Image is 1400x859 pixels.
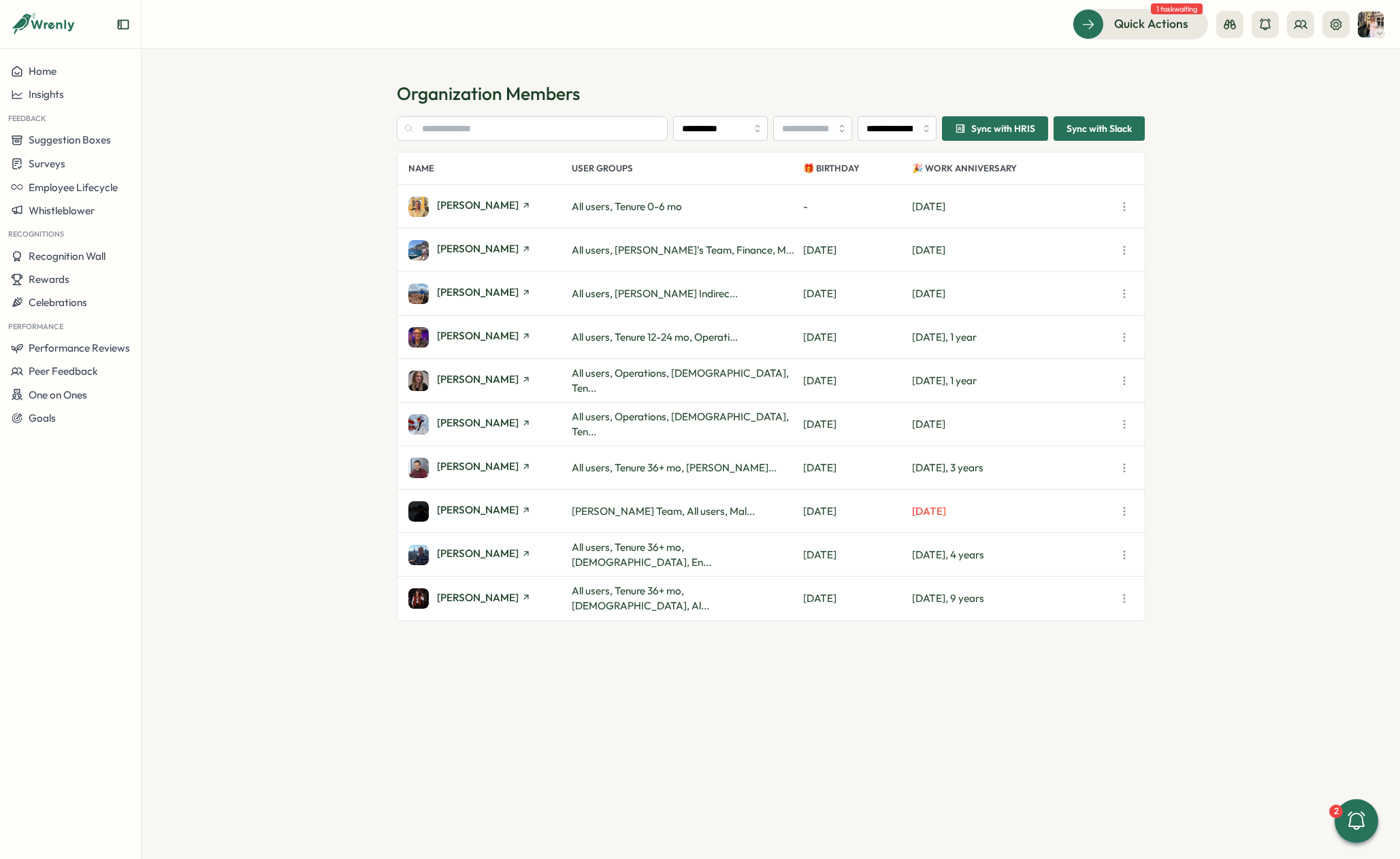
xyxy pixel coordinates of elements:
[803,243,912,258] p: [DATE]
[29,65,56,78] span: Home
[803,504,912,519] p: [DATE]
[29,296,87,309] span: Celebrations
[29,388,87,401] span: One on Ones
[572,410,789,438] span: All users, Operations, [DEMOGRAPHIC_DATA], Ten...
[408,371,429,391] img: Aimee Weston
[408,414,429,435] img: Alara Kivilcim
[437,548,519,558] span: [PERSON_NAME]
[408,501,572,522] a: Alex Hayward[PERSON_NAME]
[912,330,1115,345] p: [DATE], 1 year
[437,243,519,254] span: [PERSON_NAME]
[572,461,777,474] span: All users, Tenure 36+ mo, [PERSON_NAME]...
[803,460,912,475] p: [DATE]
[116,18,130,31] button: Expand sidebar
[408,327,572,348] a: Adrian Pearcey[PERSON_NAME]
[803,373,912,388] p: [DATE]
[1054,116,1145,141] button: Sync with Slack
[397,82,1145,105] h1: Organization Members
[29,365,98,377] span: Peer Feedback
[572,541,711,569] span: All users, Tenure 36+ mo, [DEMOGRAPHIC_DATA], En...
[29,204,95,217] span: Whistleblower
[408,501,429,522] img: Alex Hayward
[29,88,64,101] span: Insights
[572,367,789,394] span: All users, Operations, [DEMOGRAPHIC_DATA], Ten...
[912,417,1115,432] p: [DATE]
[1329,805,1343,818] div: 2
[29,250,105,263] span: Recognition Wall
[971,124,1035,133] span: Sync with HRIS
[572,152,803,184] p: User Groups
[437,374,519,384] span: [PERSON_NAME]
[408,240,572,260] a: Adam Ursell[PERSON_NAME]
[803,152,912,184] p: 🎁 Birthday
[437,461,519,471] span: [PERSON_NAME]
[912,373,1115,388] p: [DATE], 1 year
[803,199,912,214] p: -
[408,240,429,260] img: Adam Ursell
[572,331,738,343] span: All users, Tenure 12-24 mo, Operati...
[912,591,1115,606] p: [DATE], 9 years
[912,286,1115,301] p: [DATE]
[408,197,429,217] img: Adam Hojeij
[408,284,429,304] img: Adria Figueres
[437,505,519,515] span: [PERSON_NAME]
[803,591,912,606] p: [DATE]
[408,371,572,391] a: Aimee Weston[PERSON_NAME]
[1067,117,1132,140] span: Sync with Slack
[803,417,912,432] p: [DATE]
[1151,3,1203,14] span: 1 task waiting
[1114,15,1188,33] span: Quick Actions
[572,584,709,612] span: All users, Tenure 36+ mo, [DEMOGRAPHIC_DATA], Al...
[408,327,429,348] img: Adrian Pearcey
[942,116,1048,141] button: Sync with HRIS
[29,133,111,146] span: Suggestion Boxes
[437,331,519,341] span: [PERSON_NAME]
[408,284,572,304] a: Adria Figueres[PERSON_NAME]
[572,200,682,213] span: All users, Tenure 0-6 mo
[408,414,572,435] a: Alara Kivilcim[PERSON_NAME]
[1335,799,1378,843] button: 2
[408,197,572,217] a: Adam Hojeij[PERSON_NAME]
[29,273,69,286] span: Rewards
[912,460,1115,475] p: [DATE], 3 years
[1073,9,1208,39] button: Quick Actions
[408,458,429,478] img: Alberto Roldan
[408,545,572,565] a: Alex Marshall[PERSON_NAME]
[29,341,130,354] span: Performance Reviews
[29,157,65,170] span: Surveys
[803,286,912,301] p: [DATE]
[803,548,912,562] p: [DATE]
[912,243,1115,258] p: [DATE]
[408,458,572,478] a: Alberto Roldan[PERSON_NAME]
[408,152,572,184] p: Name
[437,200,519,210] span: [PERSON_NAME]
[29,411,56,424] span: Goals
[408,588,572,609] a: Alex Preece[PERSON_NAME]
[572,243,794,256] span: All users, [PERSON_NAME]'s Team, Finance, M...
[912,152,1115,184] p: 🎉 Work Anniversary
[29,181,118,194] span: Employee Lifecycle
[408,588,429,609] img: Alex Preece
[437,287,519,297] span: [PERSON_NAME]
[572,287,738,300] span: All users, [PERSON_NAME] Indirec...
[912,199,1115,214] p: [DATE]
[912,548,1115,562] p: [DATE], 4 years
[912,504,1115,519] p: [DATE]
[572,505,755,518] span: [PERSON_NAME] Team, All users, Mal...
[408,545,429,565] img: Alex Marshall
[803,330,912,345] p: [DATE]
[437,418,519,428] span: [PERSON_NAME]
[437,592,519,603] span: [PERSON_NAME]
[1358,12,1384,37] img: Hannah Saunders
